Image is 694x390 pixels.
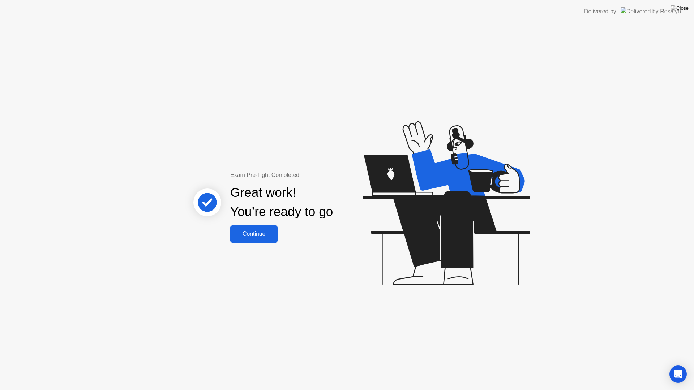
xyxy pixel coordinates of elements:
div: Open Intercom Messenger [669,365,687,383]
div: Exam Pre-flight Completed [230,171,380,179]
div: Great work! You’re ready to go [230,183,333,221]
img: Delivered by Rosalyn [621,7,681,16]
div: Continue [232,231,275,237]
button: Continue [230,225,278,243]
div: Delivered by [584,7,616,16]
img: Close [671,5,689,11]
